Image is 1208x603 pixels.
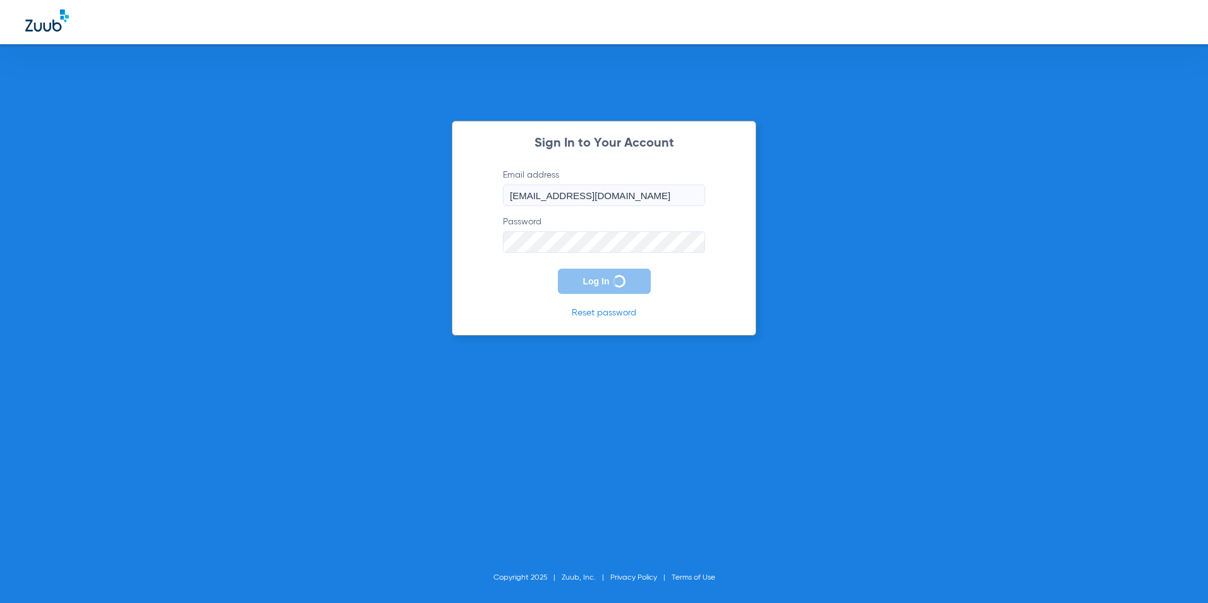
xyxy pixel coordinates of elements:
button: Log In [558,269,651,294]
a: Terms of Use [672,574,715,582]
span: Log In [583,276,610,286]
li: Zuub, Inc. [562,571,610,584]
label: Email address [503,169,705,206]
input: Email address [503,185,705,206]
h2: Sign In to Your Account [484,137,724,150]
a: Reset password [572,308,636,317]
li: Copyright 2025 [493,571,562,584]
label: Password [503,216,705,253]
a: Privacy Policy [610,574,657,582]
img: Zuub Logo [25,9,69,32]
input: Password [503,231,705,253]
